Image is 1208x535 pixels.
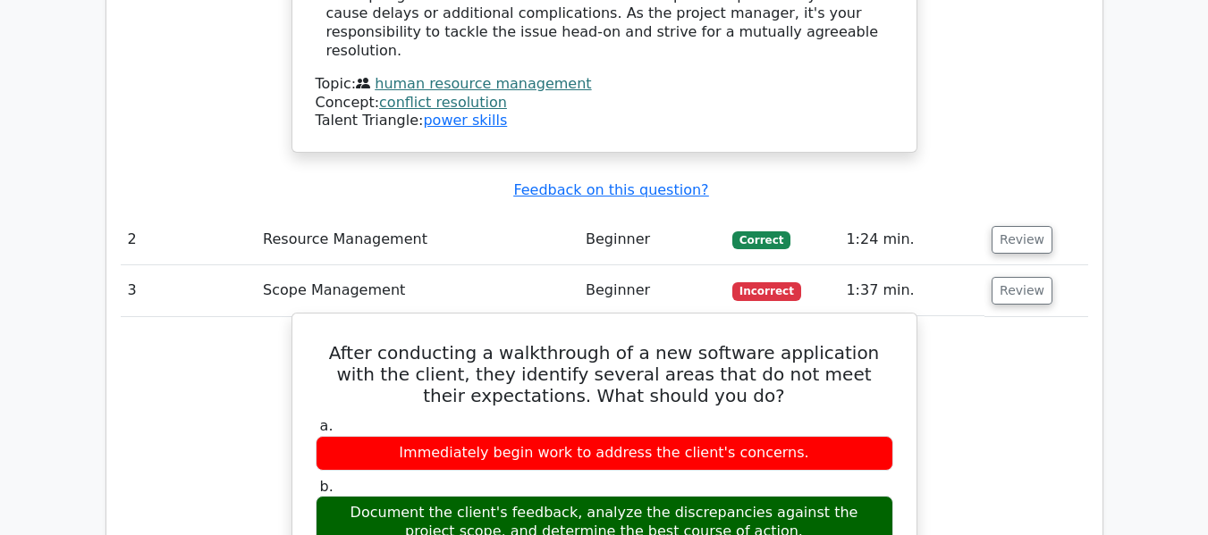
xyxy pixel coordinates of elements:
[121,214,257,265] td: 2
[316,75,893,94] div: Topic:
[316,94,893,113] div: Concept:
[579,214,725,265] td: Beginner
[579,265,725,316] td: Beginner
[732,282,801,300] span: Incorrect
[839,265,984,316] td: 1:37 min.
[314,342,895,406] h5: After conducting a walkthrough of a new software application with the client, they identify sever...
[732,231,790,249] span: Correct
[256,265,579,316] td: Scope Management
[316,75,893,130] div: Talent Triangle:
[379,94,507,111] a: conflict resolution
[992,277,1052,305] button: Review
[375,75,591,92] a: human resource management
[320,478,334,495] span: b.
[839,214,984,265] td: 1:24 min.
[121,265,257,316] td: 3
[316,436,893,471] div: Immediately begin work to address the client's concerns.
[256,214,579,265] td: Resource Management
[513,181,708,198] a: Feedback on this question?
[423,112,507,129] a: power skills
[992,226,1052,254] button: Review
[320,417,334,434] span: a.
